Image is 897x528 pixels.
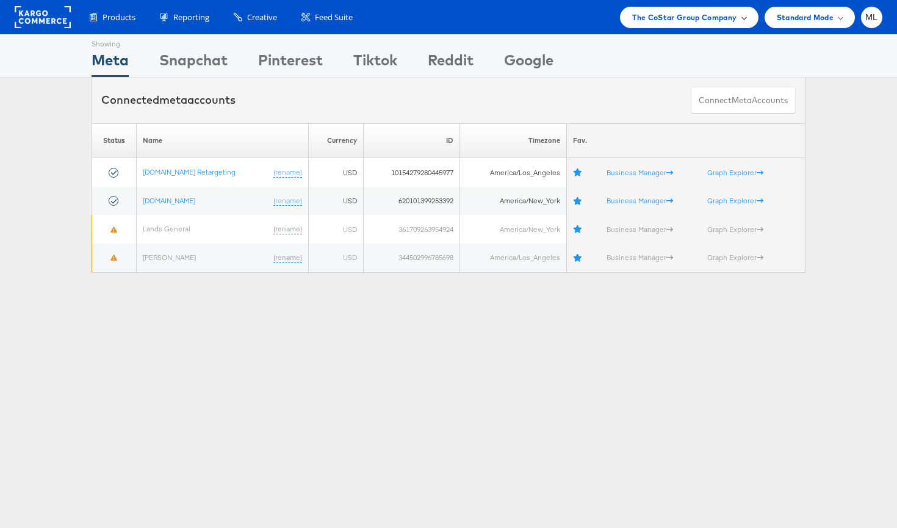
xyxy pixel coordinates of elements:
[143,224,190,233] a: Lands General
[607,225,673,234] a: Business Manager
[504,49,553,77] div: Google
[707,168,763,177] a: Graph Explorer
[460,215,567,244] td: America/New_York
[707,196,763,205] a: Graph Explorer
[92,35,129,49] div: Showing
[159,49,228,77] div: Snapchat
[173,12,209,23] span: Reporting
[865,13,878,21] span: ML
[632,11,737,24] span: The CoStar Group Company
[460,187,567,215] td: America/New_York
[607,196,673,205] a: Business Manager
[103,12,135,23] span: Products
[92,123,137,158] th: Status
[364,187,460,215] td: 620101399253392
[309,187,364,215] td: USD
[707,225,763,234] a: Graph Explorer
[364,123,460,158] th: ID
[309,215,364,244] td: USD
[364,244,460,272] td: 344502996785698
[137,123,309,158] th: Name
[309,244,364,272] td: USD
[364,158,460,187] td: 10154279280445977
[309,123,364,158] th: Currency
[101,92,236,108] div: Connected accounts
[460,123,567,158] th: Timezone
[732,95,752,106] span: meta
[707,253,763,262] a: Graph Explorer
[309,158,364,187] td: USD
[92,49,129,77] div: Meta
[143,167,236,176] a: [DOMAIN_NAME] Retargeting
[273,253,302,263] a: (rename)
[460,244,567,272] td: America/Los_Angeles
[607,168,673,177] a: Business Manager
[273,224,302,234] a: (rename)
[143,253,196,262] a: [PERSON_NAME]
[691,87,796,114] button: ConnectmetaAccounts
[273,196,302,206] a: (rename)
[247,12,277,23] span: Creative
[364,215,460,244] td: 361709263954924
[258,49,323,77] div: Pinterest
[353,49,397,77] div: Tiktok
[159,93,187,107] span: meta
[315,12,353,23] span: Feed Suite
[607,253,673,262] a: Business Manager
[460,158,567,187] td: America/Los_Angeles
[143,196,195,205] a: [DOMAIN_NAME]
[273,167,302,178] a: (rename)
[428,49,474,77] div: Reddit
[777,11,834,24] span: Standard Mode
